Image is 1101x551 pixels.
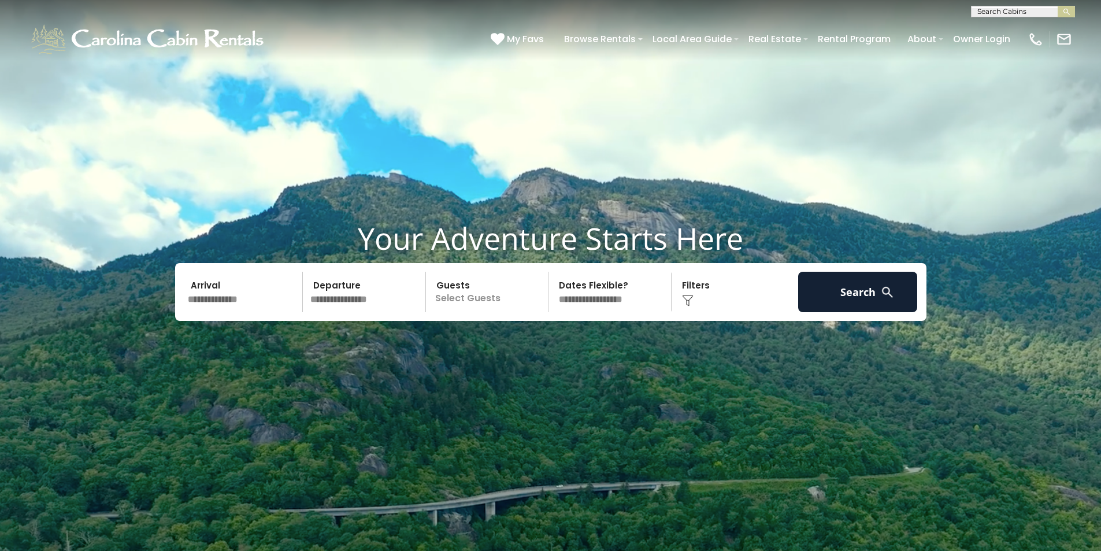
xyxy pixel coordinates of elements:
[507,32,544,46] span: My Favs
[9,220,1092,256] h1: Your Adventure Starts Here
[880,285,895,299] img: search-regular-white.png
[947,29,1016,49] a: Owner Login
[682,295,694,306] img: filter--v1.png
[29,22,269,57] img: White-1-1-2.png
[1056,31,1072,47] img: mail-regular-white.png
[429,272,548,312] p: Select Guests
[743,29,807,49] a: Real Estate
[798,272,918,312] button: Search
[902,29,942,49] a: About
[1028,31,1044,47] img: phone-regular-white.png
[491,32,547,47] a: My Favs
[558,29,642,49] a: Browse Rentals
[647,29,737,49] a: Local Area Guide
[812,29,896,49] a: Rental Program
